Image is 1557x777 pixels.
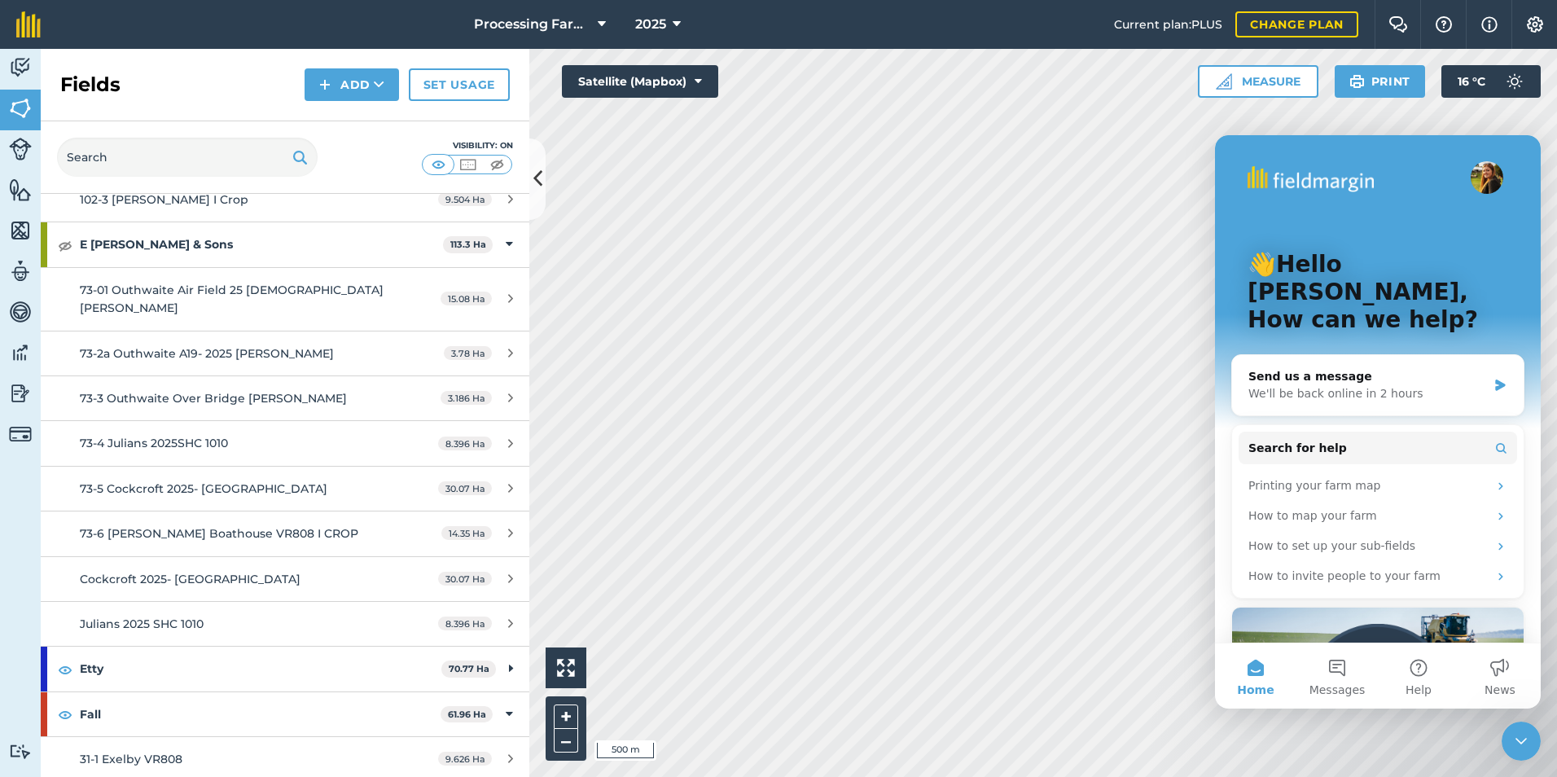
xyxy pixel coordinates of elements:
[438,481,492,495] span: 30.07 Ha
[554,729,578,753] button: –
[1441,65,1541,98] button: 16 °C
[80,222,443,266] strong: E [PERSON_NAME] & Sons
[9,218,32,243] img: svg+xml;base64,PHN2ZyB4bWxucz0iaHR0cDovL3d3dy53My5vcmcvMjAwMC9zdmciIHdpZHRoPSI1NiIgaGVpZ2h0PSI2MC...
[81,508,163,573] button: Messages
[9,381,32,406] img: svg+xml;base64,PD94bWwgdmVyc2lvbj0iMS4wIiBlbmNvZGluZz0idXRmLTgiPz4KPCEtLSBHZW5lcmF0b3I6IEFkb2JlIE...
[305,68,399,101] button: Add
[1349,72,1365,91] img: svg+xml;base64,PHN2ZyB4bWxucz0iaHR0cDovL3d3dy53My5vcmcvMjAwMC9zdmciIHdpZHRoPSIxOSIgaGVpZ2h0PSIyNC...
[244,508,326,573] button: News
[9,300,32,324] img: svg+xml;base64,PD94bWwgdmVyc2lvbj0iMS4wIiBlbmNvZGluZz0idXRmLTgiPz4KPCEtLSBHZW5lcmF0b3I6IEFkb2JlIE...
[450,239,486,250] strong: 113.3 Ha
[80,692,441,736] strong: Fall
[1335,65,1426,98] button: Print
[80,192,248,207] span: 102-3 [PERSON_NAME] I Crop
[557,659,575,677] img: Four arrows, one pointing top left, one top right, one bottom right and the last bottom left
[80,572,300,586] span: Cockcroft 2025- [GEOGRAPHIC_DATA]
[22,549,59,560] span: Home
[58,235,72,255] img: svg+xml;base64,PHN2ZyB4bWxucz0iaHR0cDovL3d3dy53My5vcmcvMjAwMC9zdmciIHdpZHRoPSIxOCIgaGVpZ2h0PSIyNC...
[1525,16,1545,33] img: A cog icon
[41,421,529,465] a: 73-4 Julians 2025SHC 10108.396 Ha
[9,178,32,202] img: svg+xml;base64,PHN2ZyB4bWxucz0iaHR0cDovL3d3dy53My5vcmcvMjAwMC9zdmciIHdpZHRoPSI1NiIgaGVpZ2h0PSI2MC...
[319,75,331,94] img: svg+xml;base64,PHN2ZyB4bWxucz0iaHR0cDovL3d3dy53My5vcmcvMjAwMC9zdmciIHdpZHRoPSIxNCIgaGVpZ2h0PSIyNC...
[41,331,529,375] a: 73-2a Outhwaite A19- 2025 [PERSON_NAME]3.78 Ha
[428,156,449,173] img: svg+xml;base64,PHN2ZyB4bWxucz0iaHR0cDovL3d3dy53My5vcmcvMjAwMC9zdmciIHdpZHRoPSI1MCIgaGVpZ2h0PSI0MC...
[441,292,492,305] span: 15.08 Ha
[1215,135,1541,709] iframe: Intercom live chat
[448,709,486,720] strong: 61.96 Ha
[57,138,318,177] input: Search
[80,346,334,361] span: 73-2a Outhwaite A19- 2025 [PERSON_NAME]
[80,391,347,406] span: 73-3 Outhwaite Over Bridge [PERSON_NAME]
[41,602,529,646] a: Julians 2025 SHC 10108.396 Ha
[41,376,529,420] a: 73-3 Outhwaite Over Bridge [PERSON_NAME]3.186 Ha
[58,660,72,679] img: svg+xml;base64,PHN2ZyB4bWxucz0iaHR0cDovL3d3dy53My5vcmcvMjAwMC9zdmciIHdpZHRoPSIxOCIgaGVpZ2h0PSIyNC...
[441,526,492,540] span: 14.35 Ha
[9,744,32,759] img: svg+xml;base64,PD94bWwgdmVyc2lvbj0iMS4wIiBlbmNvZGluZz0idXRmLTgiPz4KPCEtLSBHZW5lcmF0b3I6IEFkb2JlIE...
[554,705,578,729] button: +
[9,96,32,121] img: svg+xml;base64,PHN2ZyB4bWxucz0iaHR0cDovL3d3dy53My5vcmcvMjAwMC9zdmciIHdpZHRoPSI1NiIgaGVpZ2h0PSI2MC...
[41,511,529,555] a: 73-6 [PERSON_NAME] Boathouse VR808 I CROP14.35 Ha
[41,467,529,511] a: 73-5 Cockcroft 2025- [GEOGRAPHIC_DATA]30.07 Ha
[16,472,309,678] div: Introducing Pesticide Check
[1216,73,1232,90] img: Ruler icon
[41,268,529,331] a: 73-01 Outhwaite Air Field 25 [DEMOGRAPHIC_DATA] [PERSON_NAME]15.08 Ha
[1114,15,1222,33] span: Current plan : PLUS
[449,663,489,674] strong: 70.77 Ha
[438,617,492,630] span: 8.396 Ha
[80,481,327,496] span: 73-5 Cockcroft 2025- [GEOGRAPHIC_DATA]
[17,472,309,586] img: Introducing Pesticide Check
[9,259,32,283] img: svg+xml;base64,PD94bWwgdmVyc2lvbj0iMS4wIiBlbmNvZGluZz0idXRmLTgiPz4KPCEtLSBHZW5lcmF0b3I6IEFkb2JlIE...
[458,156,478,173] img: svg+xml;base64,PHN2ZyB4bWxucz0iaHR0cDovL3d3dy53My5vcmcvMjAwMC9zdmciIHdpZHRoPSI1MCIgaGVpZ2h0PSI0MC...
[163,508,244,573] button: Help
[9,138,32,160] img: svg+xml;base64,PD94bWwgdmVyc2lvbj0iMS4wIiBlbmNvZGluZz0idXRmLTgiPz4KPCEtLSBHZW5lcmF0b3I6IEFkb2JlIE...
[41,222,529,266] div: E [PERSON_NAME] & Sons113.3 Ha
[80,617,204,631] span: Julians 2025 SHC 1010
[9,55,32,80] img: svg+xml;base64,PD94bWwgdmVyc2lvbj0iMS4wIiBlbmNvZGluZz0idXRmLTgiPz4KPCEtLSBHZW5lcmF0b3I6IEFkb2JlIE...
[474,15,591,34] span: Processing Farms
[1458,65,1485,98] span: 16 ° C
[438,572,492,586] span: 30.07 Ha
[438,192,492,206] span: 9.504 Ha
[1388,16,1408,33] img: Two speech bubbles overlapping with the left bubble in the forefront
[94,549,151,560] span: Messages
[444,346,492,360] span: 3.78 Ha
[41,647,529,691] div: Etty70.77 Ha
[1198,65,1318,98] button: Measure
[80,283,384,315] span: 73-01 Outhwaite Air Field 25 [DEMOGRAPHIC_DATA] [PERSON_NAME]
[41,557,529,601] a: Cockcroft 2025- [GEOGRAPHIC_DATA]30.07 Ha
[80,526,358,541] span: 73-6 [PERSON_NAME] Boathouse VR808 I CROP
[438,437,492,450] span: 8.396 Ha
[80,752,182,766] span: 31-1 Exelby VR808
[635,15,666,34] span: 2025
[1498,65,1531,98] img: svg+xml;base64,PD94bWwgdmVyc2lvbj0iMS4wIiBlbmNvZGluZz0idXRmLTgiPz4KPCEtLSBHZW5lcmF0b3I6IEFkb2JlIE...
[1434,16,1454,33] img: A question mark icon
[422,139,513,152] div: Visibility: On
[292,147,308,167] img: svg+xml;base64,PHN2ZyB4bWxucz0iaHR0cDovL3d3dy53My5vcmcvMjAwMC9zdmciIHdpZHRoPSIxOSIgaGVpZ2h0PSIyNC...
[9,340,32,365] img: svg+xml;base64,PD94bWwgdmVyc2lvbj0iMS4wIiBlbmNvZGluZz0idXRmLTgiPz4KPCEtLSBHZW5lcmF0b3I6IEFkb2JlIE...
[16,11,41,37] img: fieldmargin Logo
[562,65,718,98] button: Satellite (Mapbox)
[41,178,529,222] a: 102-3 [PERSON_NAME] I Crop9.504 Ha
[191,549,217,560] span: Help
[58,705,72,724] img: svg+xml;base64,PHN2ZyB4bWxucz0iaHR0cDovL3d3dy53My5vcmcvMjAwMC9zdmciIHdpZHRoPSIxOCIgaGVpZ2h0PSIyNC...
[1235,11,1358,37] a: Change plan
[487,156,507,173] img: svg+xml;base64,PHN2ZyB4bWxucz0iaHR0cDovL3d3dy53My5vcmcvMjAwMC9zdmciIHdpZHRoPSI1MCIgaGVpZ2h0PSI0MC...
[9,423,32,446] img: svg+xml;base64,PD94bWwgdmVyc2lvbj0iMS4wIiBlbmNvZGluZz0idXRmLTgiPz4KPCEtLSBHZW5lcmF0b3I6IEFkb2JlIE...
